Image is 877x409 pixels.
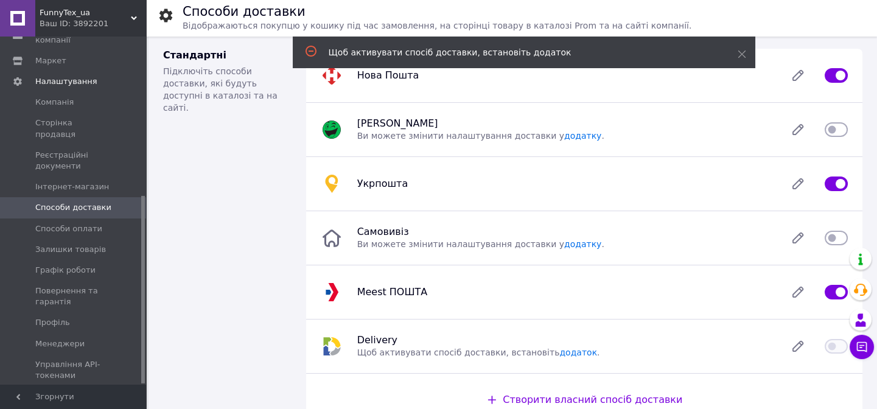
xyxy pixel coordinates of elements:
span: Самовивіз [357,226,409,237]
span: Нова Пошта [357,69,419,81]
span: Маркет [35,55,66,66]
span: Налаштування [35,76,97,87]
span: Залишки товарів [35,244,106,255]
span: Менеджери [35,338,85,349]
a: додатку [564,131,601,141]
span: Інтернет-магазин [35,181,109,192]
div: Щоб активувати спосіб доставки, встановіть додаток [329,46,707,58]
span: Способи доставки [35,202,111,213]
span: Компанія [35,97,74,108]
span: FunnyTex_ua [40,7,131,18]
a: додаток [559,348,597,357]
h1: Способи доставки [183,4,306,19]
span: [PERSON_NAME] [357,117,438,129]
span: Відображаються покупцю у кошику під час замовлення, на сторінці товару в каталозі Prom та на сайт... [183,21,691,30]
span: Реєстраційні документи [35,150,113,172]
span: Ви можете змінити налаштування доставки у . [357,239,604,249]
span: Підключіть способи доставки, які будуть доступні в каталозі та на сайті. [163,66,278,113]
span: Повернення та гарантія [35,285,113,307]
span: Способи оплати [35,223,102,234]
span: Delivery [357,334,397,346]
div: Ваш ID: 3892201 [40,18,146,29]
span: Графік роботи [35,265,96,276]
span: Щоб активувати спосіб доставки, встановіть . [357,348,600,357]
a: додатку [564,239,601,249]
span: Укрпошта [357,178,408,189]
span: Створити власний спосіб доставки [503,394,682,405]
span: Профіль [35,317,70,328]
button: Чат з покупцем [850,335,874,359]
span: Сторінка продавця [35,117,113,139]
span: Ви можете змінити налаштування доставки у . [357,131,604,141]
span: Стандартні [163,49,226,61]
span: Управління API-токенами [35,359,113,381]
span: Meest ПОШТА [357,286,428,298]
